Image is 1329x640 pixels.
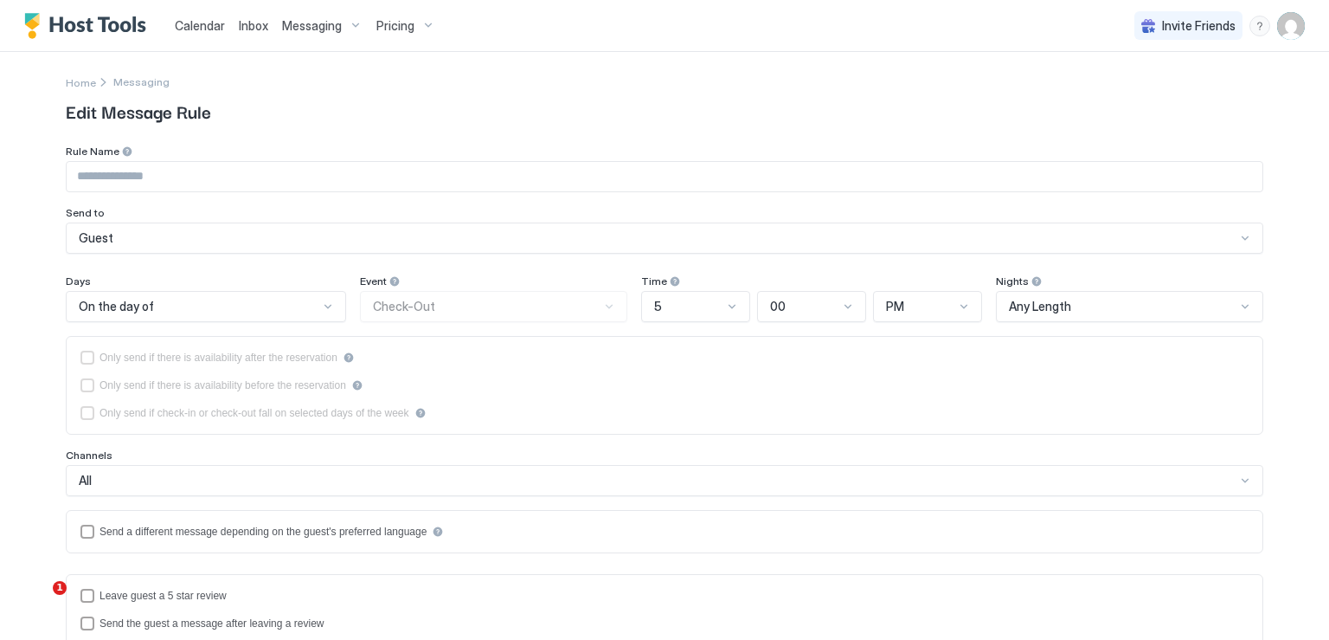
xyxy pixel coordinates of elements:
[80,378,1249,392] div: beforeReservation
[641,275,667,288] span: Time
[1162,18,1236,34] span: Invite Friends
[53,581,67,595] span: 1
[100,407,409,419] div: Only send if check-in or check-out fall on selected days of the week
[80,525,1249,539] div: languagesEnabled
[66,449,112,462] span: Channels
[66,206,105,219] span: Send to
[66,145,119,158] span: Rule Name
[80,406,1249,420] div: isLimited
[175,18,225,33] span: Calendar
[79,230,113,246] span: Guest
[376,18,414,34] span: Pricing
[79,473,92,488] span: All
[1009,299,1071,314] span: Any Length
[66,98,1263,124] span: Edit Message Rule
[80,589,1249,603] div: reviewEnabled
[66,76,96,89] span: Home
[239,18,268,33] span: Inbox
[100,617,324,630] div: Send the guest a message after leaving a review
[80,617,1249,630] div: sendMessageAfterLeavingReview
[175,16,225,35] a: Calendar
[113,75,170,88] div: Breadcrumb
[1249,16,1270,36] div: menu
[282,18,342,34] span: Messaging
[654,299,662,314] span: 5
[770,299,786,314] span: 00
[79,299,154,314] span: On the day of
[100,526,427,538] div: Send a different message depending on the guest's preferred language
[100,379,346,391] div: Only send if there is availability before the reservation
[67,162,1262,191] input: Input Field
[80,351,1249,365] div: afterReservation
[24,13,154,39] a: Host Tools Logo
[66,73,96,91] a: Home
[996,275,1029,288] span: Nights
[66,275,91,288] span: Days
[1277,12,1305,40] div: User profile
[113,75,170,88] span: Messaging
[17,581,59,623] iframe: Intercom live chat
[100,352,337,364] div: Only send if there is availability after the reservation
[66,73,96,91] div: Breadcrumb
[360,275,387,288] span: Event
[239,16,268,35] a: Inbox
[100,590,227,602] div: Leave guest a 5 star review
[886,299,904,314] span: PM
